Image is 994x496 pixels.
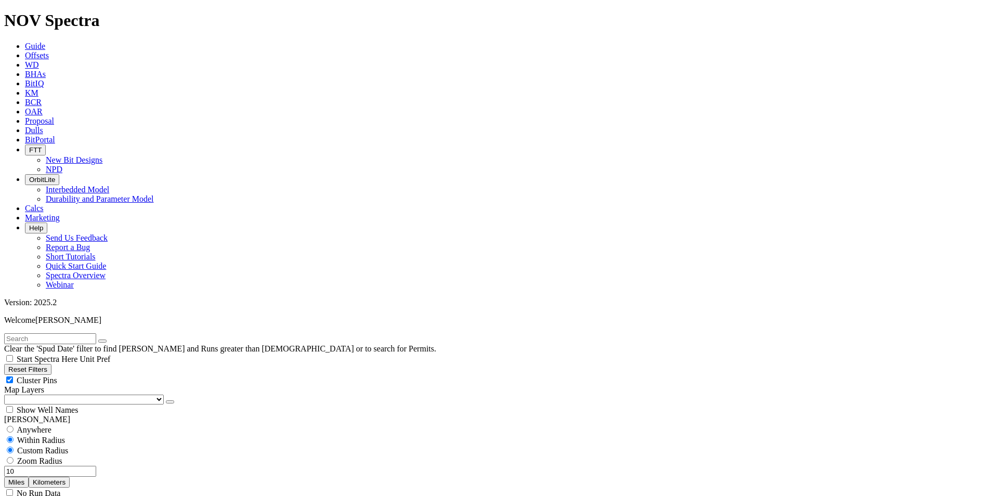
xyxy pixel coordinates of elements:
[25,145,46,155] button: FTT
[46,165,62,174] a: NPD
[29,477,70,488] button: Kilometers
[4,298,990,307] div: Version: 2025.2
[4,364,51,375] button: Reset Filters
[25,223,47,233] button: Help
[25,174,59,185] button: OrbitLite
[35,316,101,324] span: [PERSON_NAME]
[17,425,51,434] span: Anywhere
[46,252,96,261] a: Short Tutorials
[25,42,45,50] a: Guide
[4,466,96,477] input: 0.0
[17,376,57,385] span: Cluster Pins
[80,355,110,363] span: Unit Pref
[46,185,109,194] a: Interbedded Model
[46,271,106,280] a: Spectra Overview
[46,194,154,203] a: Durability and Parameter Model
[4,333,96,344] input: Search
[25,116,54,125] a: Proposal
[29,146,42,154] span: FTT
[4,415,990,424] div: [PERSON_NAME]
[29,224,43,232] span: Help
[46,243,90,252] a: Report a Bug
[25,126,43,135] a: Dulls
[17,355,77,363] span: Start Spectra Here
[17,406,78,414] span: Show Well Names
[25,98,42,107] a: BCR
[29,176,55,184] span: OrbitLite
[25,79,44,88] a: BitIQ
[4,344,436,353] span: Clear the 'Spud Date' filter to find [PERSON_NAME] and Runs greater than [DEMOGRAPHIC_DATA] or to...
[46,280,74,289] a: Webinar
[6,355,13,362] input: Start Spectra Here
[25,135,55,144] a: BitPortal
[25,107,43,116] a: OAR
[25,70,46,79] a: BHAs
[46,262,106,270] a: Quick Start Guide
[4,385,44,394] span: Map Layers
[46,233,108,242] a: Send Us Feedback
[25,51,49,60] a: Offsets
[25,60,39,69] a: WD
[25,204,44,213] a: Calcs
[4,11,990,30] h1: NOV Spectra
[25,213,60,222] a: Marketing
[4,316,990,325] p: Welcome
[25,88,38,97] a: KM
[46,155,102,164] a: New Bit Designs
[17,456,62,465] span: Zoom Radius
[17,436,65,445] span: Within Radius
[17,446,68,455] span: Custom Radius
[4,477,29,488] button: Miles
